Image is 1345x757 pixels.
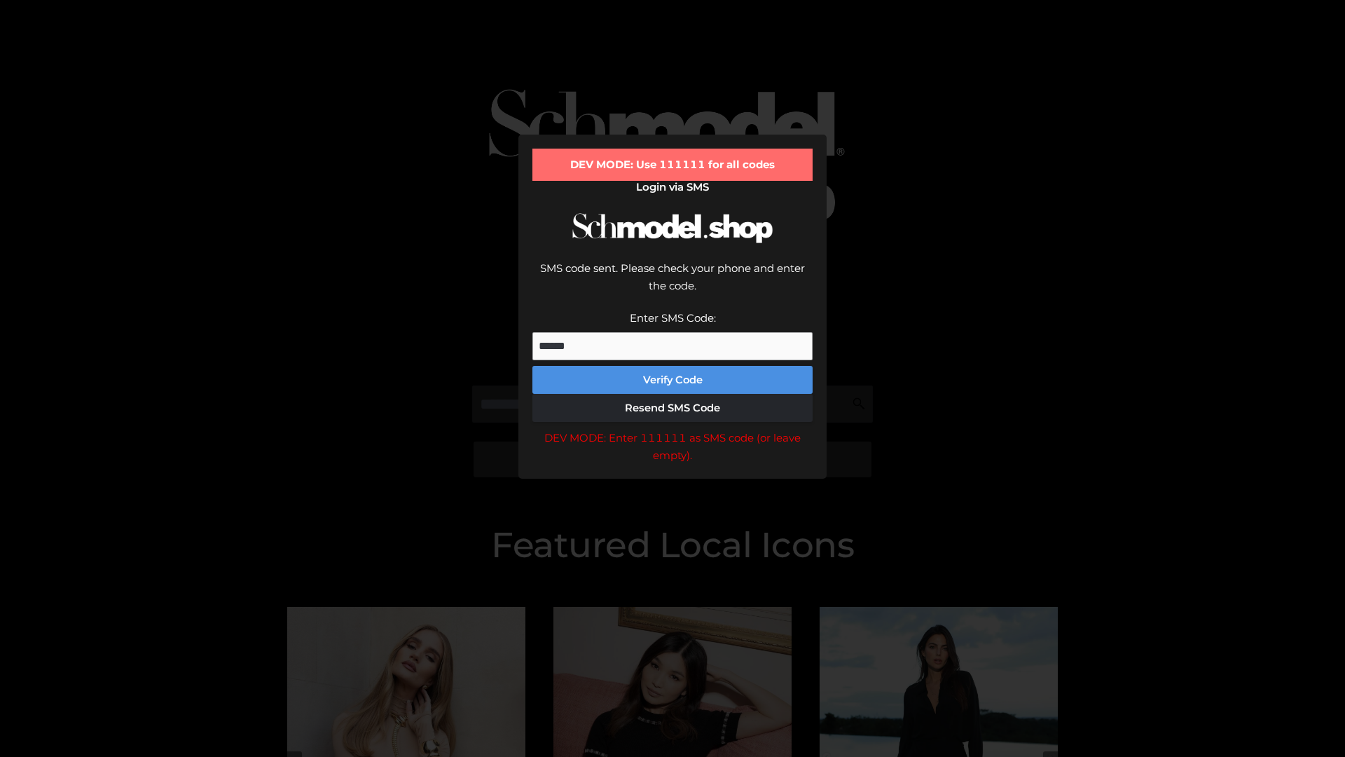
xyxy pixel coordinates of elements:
div: DEV MODE: Enter 111111 as SMS code (or leave empty). [532,429,813,465]
h2: Login via SMS [532,181,813,193]
button: Verify Code [532,366,813,394]
button: Resend SMS Code [532,394,813,422]
div: SMS code sent. Please check your phone and enter the code. [532,259,813,309]
div: DEV MODE: Use 111111 for all codes [532,149,813,181]
label: Enter SMS Code: [630,311,716,325]
img: Schmodel Logo [567,200,778,256]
